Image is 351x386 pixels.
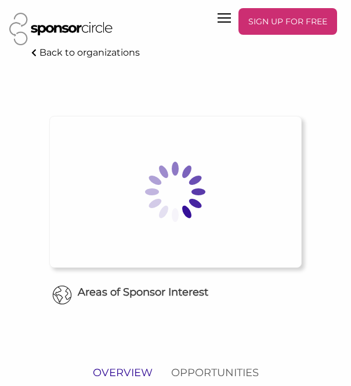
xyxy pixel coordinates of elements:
p: Back to organizations [39,47,140,58]
a: SIGN UP FOR FREE [238,8,337,35]
p: OPPORTUNITIES [171,365,259,381]
p: OVERVIEW [93,365,153,381]
img: Globe Icon [52,285,72,305]
p: SIGN UP FOR FREE [243,13,332,30]
h6: Areas of Sponsor Interest [29,285,321,300]
img: sponsorcircle logo [9,13,112,45]
img: Loading spinner [117,134,233,250]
